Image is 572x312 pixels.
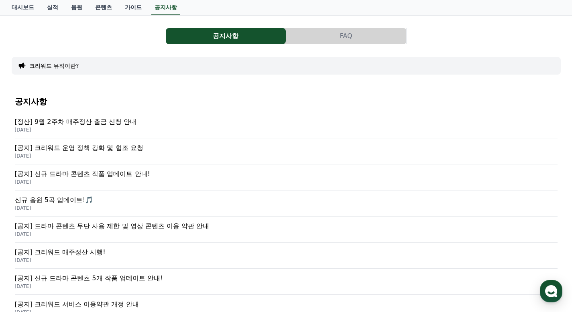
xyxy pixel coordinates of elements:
[15,205,558,211] p: [DATE]
[15,195,558,205] p: 신규 음원 5곡 업데이트!🎵
[15,190,558,217] a: 신규 음원 5곡 업데이트!🎵 [DATE]
[15,231,558,237] p: [DATE]
[15,97,558,106] h4: 공지사항
[29,62,79,70] button: 크리워드 뮤직이란?
[53,245,104,265] a: 대화
[15,274,558,283] p: [공지] 신규 드라마 콘텐츠 5개 작품 업데이트 안내!
[124,257,134,264] span: 설정
[166,28,286,44] button: 공지사항
[15,269,558,295] a: [공지] 신규 드라마 콘텐츠 5개 작품 업데이트 안내! [DATE]
[15,217,558,243] a: [공지] 드라마 콘텐츠 무단 사용 제한 및 영상 콘텐츠 이용 약관 안내 [DATE]
[15,243,558,269] a: [공지] 크리워드 매주정산 시행! [DATE]
[15,153,558,159] p: [DATE]
[15,221,558,231] p: [공지] 드라마 콘텐츠 무단 사용 제한 및 영상 콘텐츠 이용 약관 안내
[25,257,30,264] span: 홈
[15,143,558,153] p: [공지] 크리워드 운영 정책 강화 및 협조 요청
[15,257,558,263] p: [DATE]
[73,258,83,264] span: 대화
[2,245,53,265] a: 홈
[15,127,558,133] p: [DATE]
[15,112,558,138] a: [정산] 9월 2주차 매주정산 출금 신청 안내 [DATE]
[286,28,406,44] button: FAQ
[104,245,154,265] a: 설정
[15,138,558,164] a: [공지] 크리워드 운영 정책 강화 및 협조 요청 [DATE]
[15,179,558,185] p: [DATE]
[15,164,558,190] a: [공지] 신규 드라마 콘텐츠 작품 업데이트 안내! [DATE]
[15,117,558,127] p: [정산] 9월 2주차 매주정산 출금 신청 안내
[15,283,558,290] p: [DATE]
[15,300,558,309] p: [공지] 크리워드 서비스 이용약관 개정 안내
[286,28,407,44] a: FAQ
[15,247,558,257] p: [공지] 크리워드 매주정산 시행!
[15,169,558,179] p: [공지] 신규 드라마 콘텐츠 작품 업데이트 안내!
